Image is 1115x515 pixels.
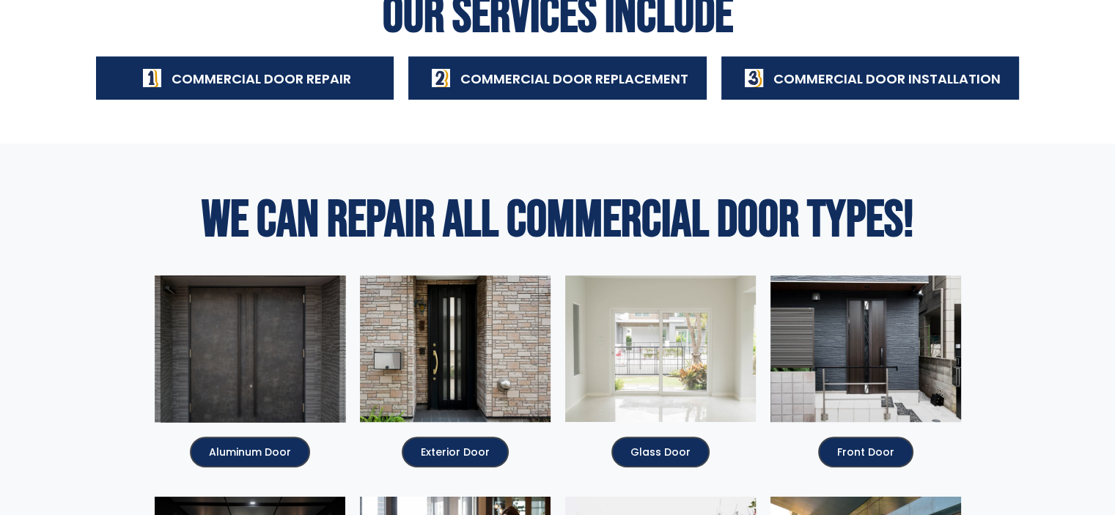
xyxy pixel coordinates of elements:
a: Glass Door [611,437,710,467]
a: Aluminum Door [190,437,310,467]
span: Commercial Door Repair [172,70,351,88]
a: Front Door [818,437,913,467]
h2: We Can Repair All Commercial Door Types! [118,195,998,246]
span: Commercial Door Replacement [460,70,688,88]
a: Exterior Door [402,437,509,467]
span: Commercial Door Installation [773,70,1001,88]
